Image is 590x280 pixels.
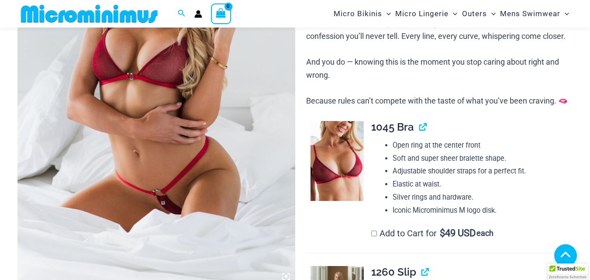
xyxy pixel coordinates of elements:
[371,231,377,236] input: Add to Cart for$49 USD each
[393,139,573,152] li: Open ring at the center front
[371,121,414,133] span: 1045 Bra
[17,4,161,24] img: MM SHOP LOGO FLAT
[393,178,573,191] li: Elastic at waist.
[371,266,416,278] span: 1260 Slip
[393,204,573,217] li: Iconic Microminimus M logo disk.
[178,8,186,19] a: Search icon link
[560,3,569,25] span: Menu Toggle
[393,191,573,204] li: Silver rings and hardware.
[393,3,459,25] a: Micro LingerieMenu ToggleMenu Toggle
[462,3,487,25] span: Outers
[548,263,588,280] div: TrustedSite Certified
[395,3,449,25] span: Micro Lingerie
[498,3,571,25] a: Mens SwimwearMenu ToggleMenu Toggle
[393,165,573,178] li: Adjustable shoulder straps for a perfect fit.
[440,228,445,239] span: $
[500,3,560,25] span: Mens Swimwear
[331,3,393,25] a: Micro BikinisMenu ToggleMenu Toggle
[440,229,476,238] span: 49 USD
[487,3,496,25] span: Menu Toggle
[311,121,364,201] img: Guilty Pleasures Red 1045 Bra
[449,3,457,25] span: Menu Toggle
[330,1,573,26] nav: Site Navigation
[460,3,498,25] a: OutersMenu ToggleMenu Toggle
[334,3,382,25] span: Micro Bikinis
[476,229,493,238] span: each
[211,3,231,24] a: View Shopping Cart, empty
[393,152,573,165] li: Soft and super sheer bralette shape.
[371,228,493,239] label: Add to Cart for
[382,3,391,25] span: Menu Toggle
[194,10,202,18] a: Account icon link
